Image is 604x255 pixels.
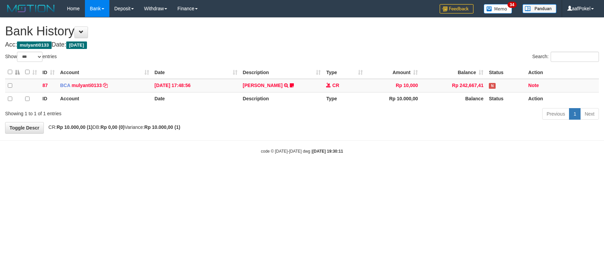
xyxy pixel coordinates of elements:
[323,92,366,105] th: Type
[57,124,93,130] strong: Rp 10.000,00 (1)
[313,149,343,154] strong: [DATE] 19:30:11
[551,52,599,62] input: Search:
[40,66,57,79] th: ID: activate to sort column ascending
[5,52,57,62] label: Show entries
[40,92,57,105] th: ID
[526,66,599,79] th: Action
[243,83,283,88] a: [PERSON_NAME]
[5,41,599,48] h4: Acc: Date:
[101,124,125,130] strong: Rp 0,00 (0)
[144,124,180,130] strong: Rp 10.000,00 (1)
[366,66,421,79] th: Amount: activate to sort column ascending
[5,122,44,134] a: Toggle Descr
[526,92,599,105] th: Action
[5,107,247,117] div: Showing 1 to 1 of 1 entries
[5,66,22,79] th: : activate to sort column descending
[440,4,474,14] img: Feedback.jpg
[5,24,599,38] h1: Bank History
[152,92,240,105] th: Date
[57,92,152,105] th: Account
[45,124,180,130] span: CR: DB: Variance:
[486,92,526,105] th: Status
[240,92,324,105] th: Description
[332,83,339,88] span: CR
[17,41,52,49] span: mulyanti0133
[489,83,496,89] span: Has Note
[421,79,486,92] td: Rp 242,667,41
[484,4,512,14] img: Button%20Memo.svg
[60,83,70,88] span: BCA
[152,66,240,79] th: Date: activate to sort column ascending
[522,4,556,13] img: panduan.png
[240,66,324,79] th: Description: activate to sort column ascending
[366,79,421,92] td: Rp 10,000
[22,66,40,79] th: : activate to sort column ascending
[508,2,517,8] span: 34
[528,83,539,88] a: Note
[42,83,48,88] span: 87
[366,92,421,105] th: Rp 10.000,00
[261,149,343,154] small: code © [DATE]-[DATE] dwg |
[57,66,152,79] th: Account: activate to sort column ascending
[580,108,599,120] a: Next
[323,66,366,79] th: Type: activate to sort column ascending
[486,66,526,79] th: Status
[421,92,486,105] th: Balance
[569,108,581,120] a: 1
[72,83,102,88] a: mulyanti0133
[17,52,42,62] select: Showentries
[542,108,569,120] a: Previous
[152,79,240,92] td: [DATE] 17:48:56
[532,52,599,62] label: Search:
[66,41,87,49] span: [DATE]
[5,3,57,14] img: MOTION_logo.png
[421,66,486,79] th: Balance: activate to sort column ascending
[103,83,108,88] a: Copy mulyanti0133 to clipboard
